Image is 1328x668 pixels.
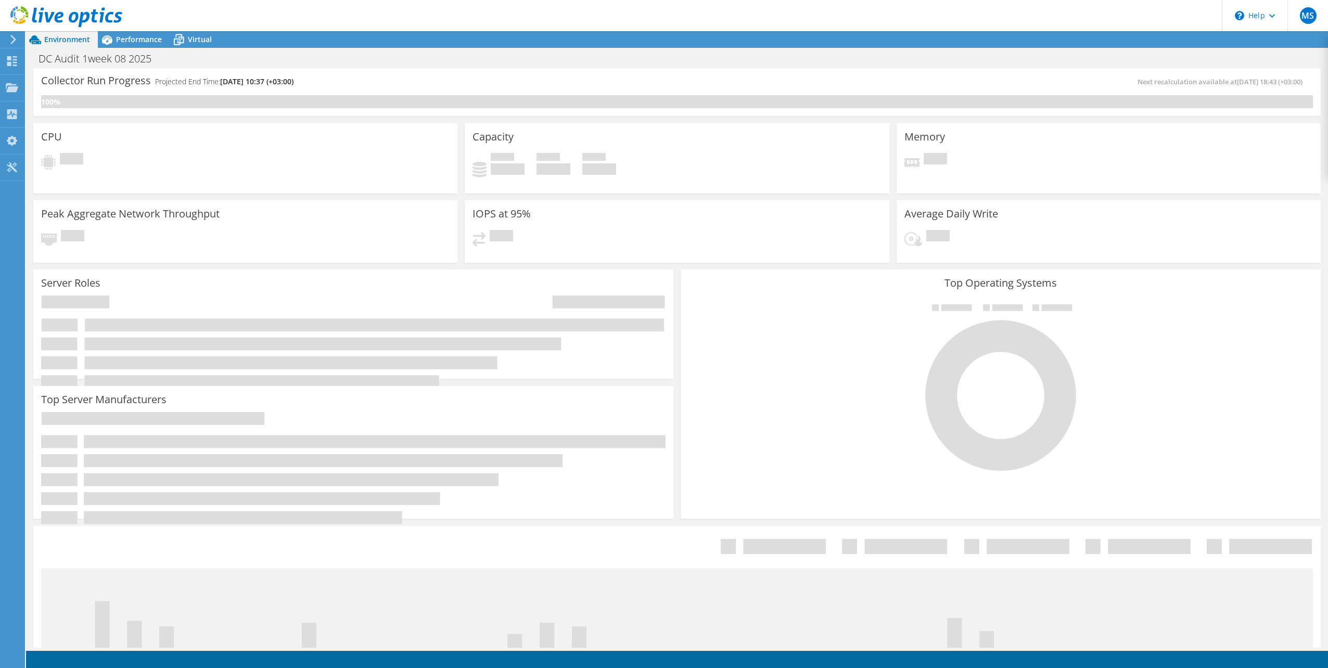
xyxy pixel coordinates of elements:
[41,131,62,143] h3: CPU
[188,34,212,44] span: Virtual
[116,34,162,44] span: Performance
[155,76,293,87] h4: Projected End Time:
[473,131,514,143] h3: Capacity
[34,53,168,65] h1: DC Audit 1week 08 2025
[1235,11,1244,20] svg: \n
[41,394,167,405] h3: Top Server Manufacturers
[926,230,950,244] span: Pending
[490,230,513,244] span: Pending
[60,153,83,167] span: Pending
[1300,7,1317,24] span: MS
[537,153,560,163] span: Free
[537,163,570,175] h4: 0 GiB
[582,153,606,163] span: Total
[924,153,947,167] span: Pending
[41,208,220,220] h3: Peak Aggregate Network Throughput
[1138,77,1308,86] span: Next recalculation available at
[491,153,514,163] span: Used
[582,163,616,175] h4: 0 GiB
[61,230,84,244] span: Pending
[220,76,293,86] span: [DATE] 10:37 (+03:00)
[44,34,90,44] span: Environment
[1237,77,1303,86] span: [DATE] 18:43 (+03:00)
[473,208,531,220] h3: IOPS at 95%
[904,131,945,143] h3: Memory
[904,208,998,220] h3: Average Daily Write
[688,277,1313,289] h3: Top Operating Systems
[41,277,100,289] h3: Server Roles
[491,163,525,175] h4: 0 GiB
